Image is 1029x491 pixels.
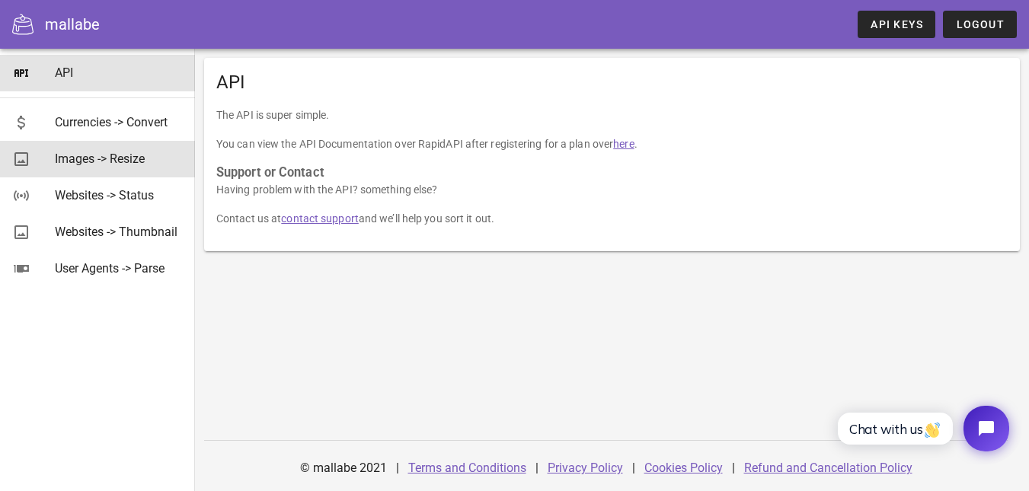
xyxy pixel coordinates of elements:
[216,181,1008,198] p: Having problem with the API? something else?
[216,136,1008,152] p: You can view the API Documentation over RapidAPI after registering for a plan over .
[55,225,183,239] div: Websites -> Thumbnail
[216,107,1008,123] p: The API is super simple.
[55,115,183,129] div: Currencies -> Convert
[548,461,623,475] a: Privacy Policy
[821,393,1022,464] iframe: Tidio Chat
[870,18,923,30] span: API Keys
[955,18,1005,30] span: Logout
[55,188,183,202] div: Websites -> Status
[644,461,723,475] a: Cookies Policy
[204,58,1020,107] div: API
[744,461,912,475] a: Refund and Cancellation Policy
[216,210,1008,227] p: Contact us at and we’ll help you sort it out.
[732,450,735,486] div: |
[632,450,635,486] div: |
[45,13,100,36] div: mallabe
[55,151,183,166] div: Images -> Resize
[408,461,526,475] a: Terms and Conditions
[613,138,634,150] a: here
[55,65,183,80] div: API
[943,11,1017,38] button: Logout
[291,450,396,486] div: © mallabe 2021
[55,261,183,276] div: User Agents -> Parse
[216,164,1008,181] h3: Support or Contact
[858,11,935,38] a: API Keys
[535,450,538,486] div: |
[281,212,359,225] a: contact support
[396,450,399,486] div: |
